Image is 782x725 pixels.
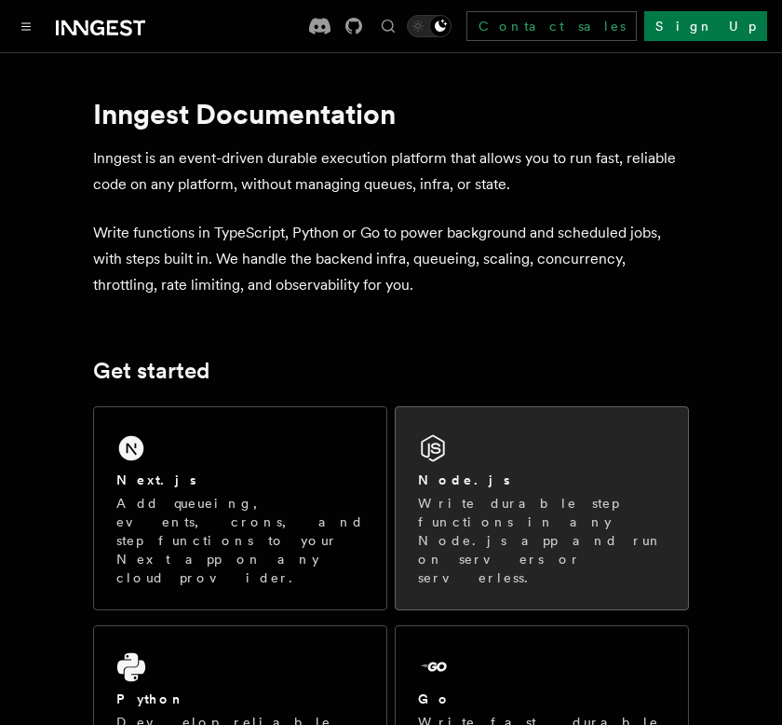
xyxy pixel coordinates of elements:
h1: Inngest Documentation [93,97,689,130]
button: Find something... [377,15,399,37]
p: Write functions in TypeScript, Python or Go to power background and scheduled jobs, with steps bu... [93,220,689,298]
a: Contact sales [466,11,637,41]
h2: Node.js [418,471,510,489]
button: Toggle navigation [15,15,37,37]
p: Write durable step functions in any Node.js app and run on servers or serverless. [418,494,666,587]
p: Add queueing, events, crons, and step functions to your Next app on any cloud provider. [116,494,364,587]
button: Toggle dark mode [407,15,452,37]
h2: Python [116,690,185,708]
a: Get started [93,358,209,384]
h2: Go [418,690,452,708]
a: Next.jsAdd queueing, events, crons, and step functions to your Next app on any cloud provider. [93,406,387,610]
h2: Next.js [116,471,196,489]
p: Inngest is an event-driven durable execution platform that allows you to run fast, reliable code ... [93,145,689,198]
a: Sign Up [644,11,767,41]
a: Node.jsWrite durable step functions in any Node.js app and run on servers or serverless. [395,406,689,610]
